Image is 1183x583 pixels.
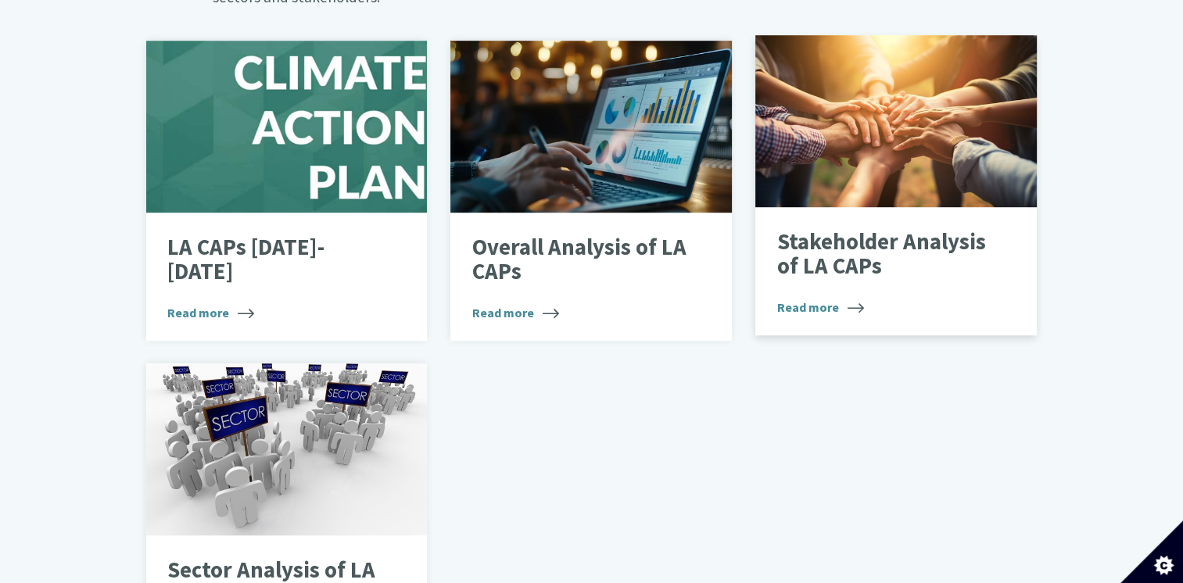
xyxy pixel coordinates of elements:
p: Stakeholder Analysis of LA CAPs [777,230,992,279]
button: Set cookie preferences [1120,520,1183,583]
a: Stakeholder Analysis of LA CAPs Read more [755,35,1037,335]
a: Overall Analysis of LA CAPs Read more [450,41,732,341]
a: LA CAPs [DATE]-[DATE] Read more [146,41,428,341]
span: Read more [472,303,559,322]
span: Read more [777,298,864,317]
p: Overall Analysis of LA CAPs [472,235,687,284]
span: Read more [167,303,254,322]
p: LA CAPs [DATE]-[DATE] [167,235,382,284]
